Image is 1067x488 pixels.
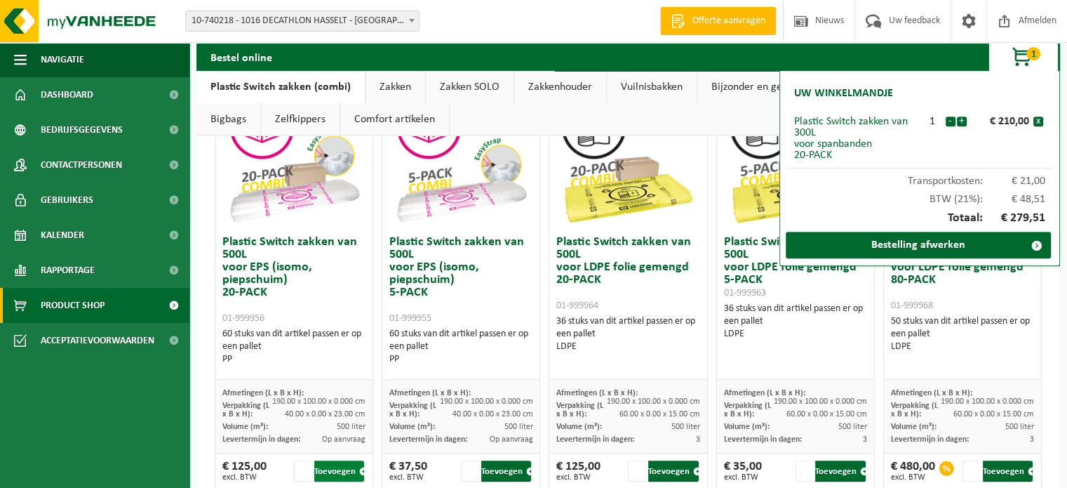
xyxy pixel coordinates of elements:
[41,147,122,183] span: Contactpersonen
[222,461,267,482] div: € 125,00
[41,218,84,253] span: Kalender
[891,301,933,311] span: 01-999968
[322,435,365,444] span: Op aanvraag
[41,323,154,358] span: Acceptatievoorwaarden
[724,435,802,444] span: Levertermijn in dagen:
[222,328,365,366] div: 60 stuks van dit artikel passen er op een pallet
[891,236,1034,312] h3: Plastic Switch zakken van 500L voor LDPE folie gemengd 80-PACK
[196,71,365,103] a: Plastic Switch zakken (combi)
[724,288,766,298] span: 01-999963
[556,473,600,482] span: excl. BTW
[340,103,449,136] a: Comfort artikelen
[724,473,762,482] span: excl. BTW
[891,389,972,397] span: Afmetingen (L x B x H):
[1033,117,1043,126] button: x
[261,103,340,136] a: Zelfkippers
[891,315,1034,353] div: 50 stuks van dit artikel passen er op een pallet
[619,410,700,418] span: 60.00 x 0.00 x 15.00 cm
[389,423,435,431] span: Volume (m³):
[863,435,867,444] span: 3
[556,461,600,482] div: € 125,00
[787,205,1052,232] div: Totaal:
[556,423,602,431] span: Volume (m³):
[787,187,1052,205] div: BTW (21%):
[556,435,634,444] span: Levertermijn in dagen:
[891,473,935,482] span: excl. BTW
[504,423,532,431] span: 500 liter
[953,410,1034,418] span: 60.00 x 0.00 x 15.00 cm
[607,397,700,406] span: 190.00 x 100.00 x 0.000 cm
[365,71,425,103] a: Zakken
[838,423,867,431] span: 500 liter
[196,43,286,70] h2: Bestel online
[988,43,1059,71] button: 1
[983,176,1046,187] span: € 21,00
[1026,47,1040,60] span: 1
[724,423,770,431] span: Volume (m³):
[724,303,867,341] div: 36 stuks van dit artikel passen er op een pallet
[1005,423,1034,431] span: 500 liter
[389,389,471,397] span: Afmetingen (L x B x H):
[556,341,699,353] div: LDPE
[628,461,647,482] input: 1
[891,341,1034,353] div: LDPE
[983,194,1046,205] span: € 48,51
[794,116,920,161] div: Plastic Switch zakken van 300L voor spanbanden 20-PACK
[41,42,84,77] span: Navigatie
[186,11,419,31] span: 10-740218 - 1016 DECATHLON HASSELT - KURINGEN
[671,423,700,431] span: 500 liter
[41,112,123,147] span: Bedrijfsgegevens
[724,389,805,397] span: Afmetingen (L x B x H):
[222,389,304,397] span: Afmetingen (L x B x H):
[41,183,93,218] span: Gebruikers
[196,103,260,136] a: Bigbags
[389,473,427,482] span: excl. BTW
[787,78,900,109] h2: Uw winkelmandje
[489,435,532,444] span: Op aanvraag
[389,353,532,366] div: PP
[891,435,969,444] span: Levertermijn in dagen:
[222,353,365,366] div: PP
[970,116,1033,127] div: € 210,00
[294,461,313,482] input: 1
[697,71,855,103] a: Bijzonder en gevaarlijk afval
[222,435,300,444] span: Levertermijn in dagen:
[962,461,981,482] input: 1
[696,435,700,444] span: 3
[481,461,531,482] button: Toevoegen
[891,461,935,482] div: € 480,00
[41,253,95,288] span: Rapportage
[724,402,771,418] span: Verpakking (L x B x H):
[222,402,269,418] span: Verpakking (L x B x H):
[941,397,1034,406] span: 190.00 x 100.00 x 0.000 cm
[556,236,699,312] h3: Plastic Switch zakken van 500L voor LDPE folie gemengd 20-PACK
[920,116,945,127] div: 1
[1030,435,1034,444] span: 3
[314,461,364,482] button: Toevoegen
[957,117,967,126] button: +
[787,169,1052,187] div: Transportkosten:
[222,473,267,482] span: excl. BTW
[452,410,532,418] span: 40.00 x 0.00 x 23.00 cm
[439,397,532,406] span: 190.00 x 100.00 x 0.000 cm
[724,328,867,341] div: LDPE
[426,71,514,103] a: Zakken SOLO
[774,397,867,406] span: 190.00 x 100.00 x 0.000 cm
[222,313,264,324] span: 01-999956
[224,88,364,229] img: 01-999956
[222,236,365,324] h3: Plastic Switch zakken van 500L voor EPS (isomo, piepschuim) 20-PACK
[786,410,867,418] span: 60.00 x 0.00 x 15.00 cm
[891,402,938,418] span: Verpakking (L x B x H):
[461,461,480,482] input: 1
[389,236,532,324] h3: Plastic Switch zakken van 500L voor EPS (isomo, piepschuim) 5-PACK
[689,14,769,28] span: Offerte aanvragen
[272,397,365,406] span: 190.00 x 100.00 x 0.000 cm
[185,11,420,32] span: 10-740218 - 1016 DECATHLON HASSELT - KURINGEN
[285,410,365,418] span: 40.00 x 0.00 x 23.00 cm
[389,402,436,418] span: Verpakking (L x B x H):
[389,313,431,324] span: 01-999955
[891,423,937,431] span: Volume (m³):
[558,88,698,229] img: 01-999964
[391,88,531,229] img: 01-999955
[983,461,1033,482] button: Toevoegen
